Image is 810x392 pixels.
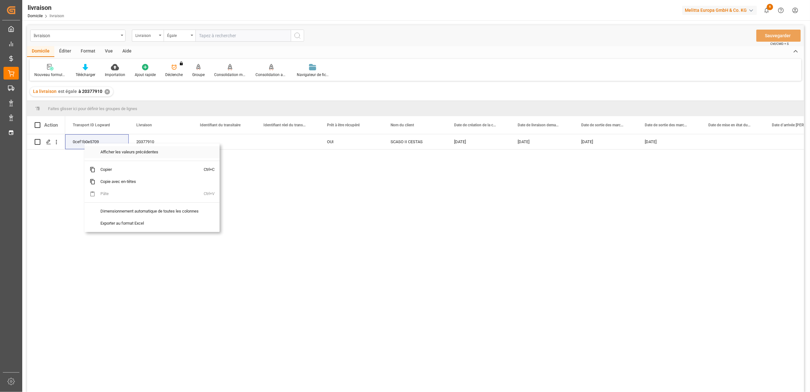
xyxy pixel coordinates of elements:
[118,46,136,57] div: Aide
[167,31,189,38] div: Égale
[518,123,560,127] span: Date de livraison demandée
[28,3,64,12] div: livraison
[33,89,57,94] span: La livraison
[135,72,156,78] div: Ajout rapide
[645,123,687,127] span: Date de sortie des marchandises réelles
[54,46,76,57] div: Éditer
[767,4,773,10] span: 6
[73,123,110,127] span: Transport ID Logward
[510,134,574,149] div: [DATE]
[28,14,43,18] a: Domicile
[76,72,95,78] div: Télécharger
[263,123,306,127] span: Identifiant réel du transitaire
[297,72,329,78] div: Navigateur de fichiers
[65,134,129,149] div: 0cef1b0e5709
[30,30,126,42] button: Ouvrir le menu
[327,123,360,127] span: Prêt à être récupéré
[446,134,510,149] div: [DATE]
[27,46,54,57] div: Domicile
[95,188,204,200] span: Pâte
[204,188,217,200] span: Ctrl+V
[574,134,637,149] div: [DATE]
[95,176,204,188] span: Copie avec en-têtes
[391,123,414,127] span: Nom du client
[76,46,100,57] div: Format
[34,31,119,39] div: livraison
[581,123,624,127] span: Date de sortie des marchandises planifiées
[770,41,789,46] span: Ctrl/CMD + S
[195,30,291,42] input: Tapez à rechercher
[192,72,205,78] div: Groupe
[105,89,110,94] div: ✕
[135,31,157,38] div: Livraison
[291,30,304,42] button: Bouton de recherche
[105,72,125,78] div: Importation
[100,46,118,57] div: Vue
[44,122,58,128] div: Action
[383,134,446,149] div: SCASO II CESTAS
[637,134,701,149] div: [DATE]
[132,30,164,42] button: Ouvrir le menu
[319,134,383,149] div: OUI
[95,164,204,176] span: Copier
[454,123,497,127] span: Date de création de la commande
[136,123,152,127] span: Livraison
[759,3,774,17] button: Afficher 6 nouvelles notifications
[756,30,801,42] button: Sauvegarder
[685,7,747,14] font: Melitta Europa GmbH & Co. KG
[129,134,192,149] div: 20377910
[774,3,788,17] button: Centre d’aide
[95,205,204,217] span: Dimensionnement automatique de toutes les colonnes
[78,89,102,94] span: à 20377910
[255,72,287,78] div: Consolidation automatique
[214,72,246,78] div: Consolidation manuelle
[200,123,241,127] span: Identifiant du transitaire
[708,123,751,127] span: Date de mise en état du fret
[682,4,759,16] button: Melitta Europa GmbH & Co. KG
[58,89,77,94] span: est égale
[48,106,137,111] span: Faites glisser ici pour définir les groupes de lignes
[27,134,65,150] div: Appuyez sur ESPACE pour sélectionner cette rangée.
[95,217,204,229] span: Exporter au format Excel
[95,146,204,158] span: Afficher les valeurs précédentes
[34,72,66,78] div: Nouveau formulaire
[204,164,217,176] span: Ctrl+C
[164,30,195,42] button: Ouvrir le menu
